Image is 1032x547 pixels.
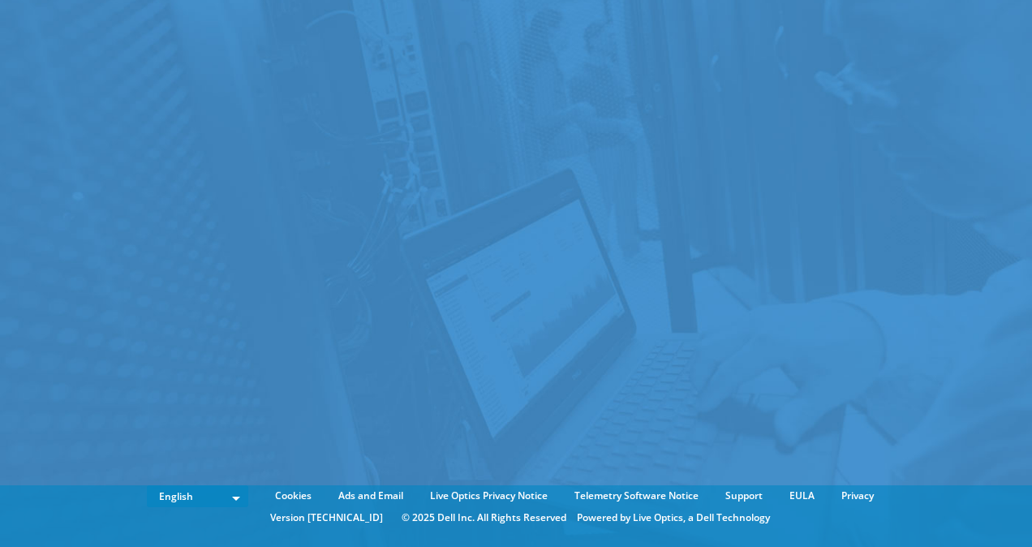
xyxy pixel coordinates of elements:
[777,487,827,505] a: EULA
[713,487,775,505] a: Support
[263,487,324,505] a: Cookies
[418,487,560,505] a: Live Optics Privacy Notice
[577,509,770,527] li: Powered by Live Optics, a Dell Technology
[393,509,574,527] li: © 2025 Dell Inc. All Rights Reserved
[829,487,886,505] a: Privacy
[326,487,415,505] a: Ads and Email
[262,509,391,527] li: Version [TECHNICAL_ID]
[562,487,711,505] a: Telemetry Software Notice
